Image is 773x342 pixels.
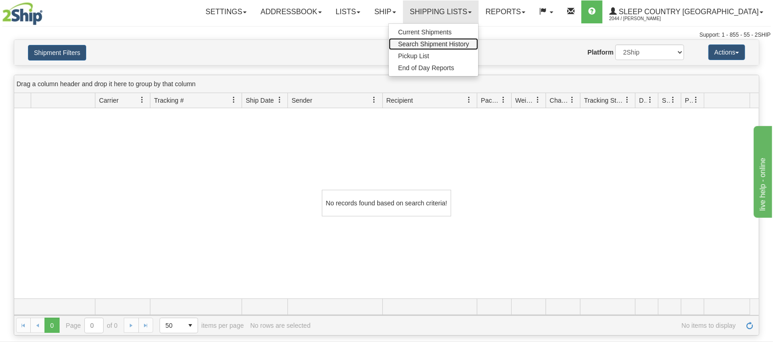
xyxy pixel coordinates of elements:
[389,26,478,38] a: Current Shipments
[292,96,312,105] span: Sender
[688,92,704,108] a: Pickup Status filter column settings
[99,96,119,105] span: Carrier
[584,96,624,105] span: Tracking Status
[398,28,452,36] span: Current Shipments
[2,2,43,25] img: logo2044.jpg
[642,92,658,108] a: Delivery Status filter column settings
[752,124,772,218] iframe: chat widget
[564,92,580,108] a: Charge filter column settings
[479,0,532,23] a: Reports
[389,38,478,50] a: Search Shipment History
[44,318,59,332] span: Page 0
[160,318,198,333] span: Page sizes drop down
[14,75,759,93] div: grid grouping header
[550,96,569,105] span: Charge
[742,318,757,332] a: Refresh
[2,31,771,39] div: Support: 1 - 855 - 55 - 2SHIP
[398,52,429,60] span: Pickup List
[685,96,693,105] span: Pickup Status
[708,44,745,60] button: Actions
[367,0,403,23] a: Ship
[389,62,478,74] a: End of Day Reports
[134,92,150,108] a: Carrier filter column settings
[160,318,244,333] span: items per page
[461,92,477,108] a: Recipient filter column settings
[530,92,546,108] a: Weight filter column settings
[398,40,469,48] span: Search Shipment History
[322,190,451,216] div: No records found based on search criteria!
[317,322,736,329] span: No items to display
[226,92,242,108] a: Tracking # filter column settings
[66,318,118,333] span: Page of 0
[665,92,681,108] a: Shipment Issues filter column settings
[7,6,85,17] div: live help - online
[602,0,770,23] a: Sleep Country [GEOGRAPHIC_DATA] 2044 / [PERSON_NAME]
[254,0,329,23] a: Addressbook
[154,96,184,105] span: Tracking #
[272,92,287,108] a: Ship Date filter column settings
[617,8,759,16] span: Sleep Country [GEOGRAPHIC_DATA]
[367,92,382,108] a: Sender filter column settings
[587,48,613,57] label: Platform
[515,96,535,105] span: Weight
[166,321,177,330] span: 50
[481,96,500,105] span: Packages
[639,96,647,105] span: Delivery Status
[619,92,635,108] a: Tracking Status filter column settings
[199,0,254,23] a: Settings
[246,96,274,105] span: Ship Date
[250,322,311,329] div: No rows are selected
[389,50,478,62] a: Pickup List
[386,96,413,105] span: Recipient
[609,14,678,23] span: 2044 / [PERSON_NAME]
[398,64,454,72] span: End of Day Reports
[329,0,367,23] a: Lists
[403,0,479,23] a: Shipping lists
[183,318,198,333] span: select
[496,92,511,108] a: Packages filter column settings
[662,96,670,105] span: Shipment Issues
[28,45,86,61] button: Shipment Filters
